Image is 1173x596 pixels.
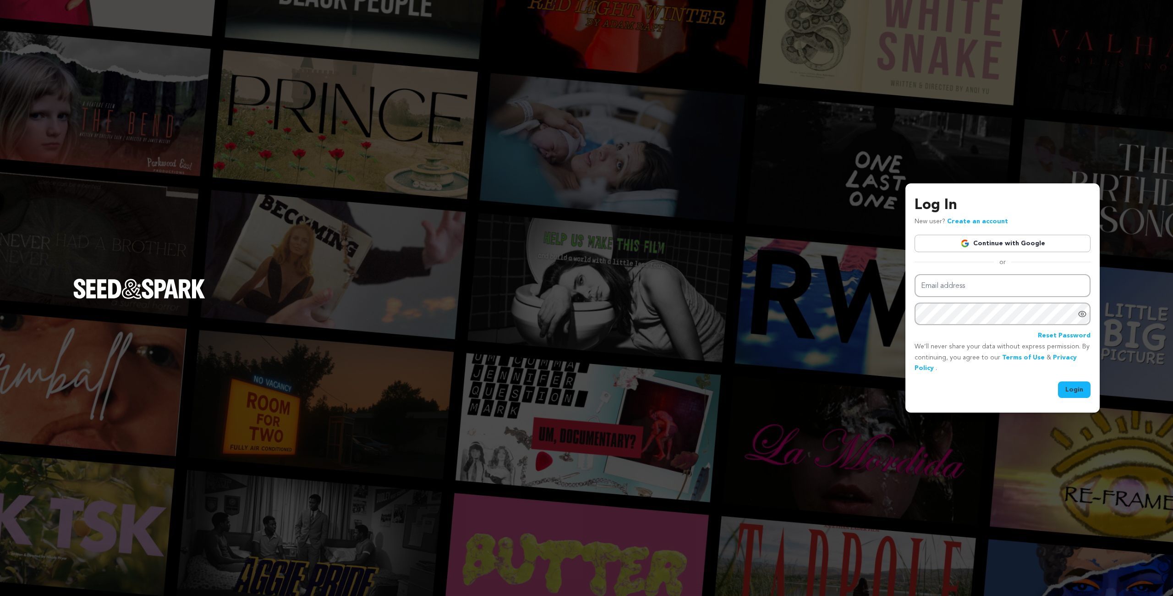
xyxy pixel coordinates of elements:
a: Show password as plain text. Warning: this will display your password on the screen. [1078,309,1087,319]
p: We’ll never share your data without express permission. By continuing, you agree to our & . [915,342,1091,374]
img: Google logo [960,239,970,248]
a: Create an account [947,218,1008,225]
a: Continue with Google [915,235,1091,252]
button: Login [1058,381,1091,398]
span: or [994,258,1011,267]
p: New user? [915,216,1008,227]
a: Seed&Spark Homepage [73,279,205,317]
h3: Log In [915,194,1091,216]
a: Terms of Use [1002,354,1045,361]
img: Seed&Spark Logo [73,279,205,299]
a: Reset Password [1038,331,1091,342]
input: Email address [915,274,1091,298]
